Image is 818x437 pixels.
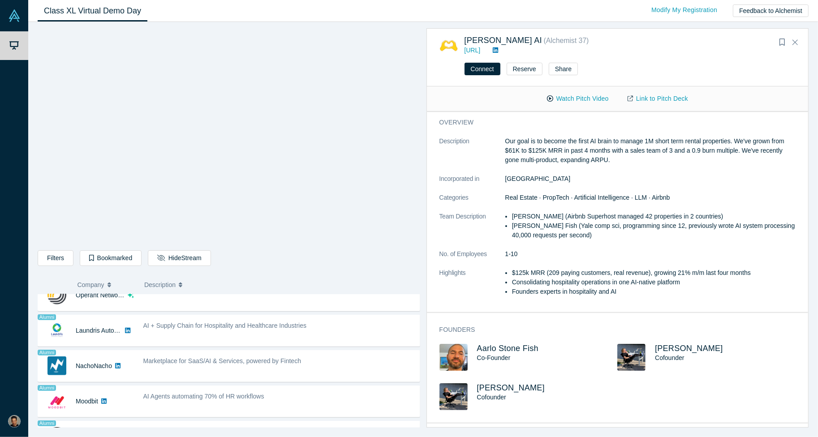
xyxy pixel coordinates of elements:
li: Founders experts in hospitality and AI [512,287,796,296]
h3: overview [439,118,784,127]
span: Cofounder [477,394,506,401]
a: [PERSON_NAME] [477,383,545,392]
span: Alumni [38,385,56,391]
img: Aarlo Stone Fish's Profile Image [439,344,468,371]
span: Company [77,275,104,294]
button: Close [788,35,802,50]
dt: Categories [439,193,505,212]
img: Sam Dundas's Profile Image [439,383,468,410]
img: Operant Networks's Logo [47,286,66,304]
button: Connect [465,63,500,75]
span: AI + Supply Chain for Hospitality and Healthcare Industries [143,322,307,329]
button: Share [549,63,578,75]
button: HideStream [148,250,211,266]
dt: Team Description [439,212,505,249]
h3: Founders [439,325,784,334]
a: [PERSON_NAME] AI [465,36,542,45]
a: Link to Pitch Deck [618,91,697,107]
img: NachoNacho's Logo [47,356,66,375]
a: NachoNacho [76,362,112,369]
img: Moodbit's Logo [47,392,66,411]
button: Company [77,275,135,294]
a: Class XL Virtual Demo Day [38,0,147,21]
span: AI Agents automating 70% of HR workflows [143,393,264,400]
dt: Highlights [439,268,505,306]
a: [URL] [465,47,481,54]
img: Sam Dundas's Profile Image [617,344,646,371]
img: Alchemist Vault Logo [8,9,21,22]
img: Besty AI's Logo [439,35,458,54]
li: $125k MRR (209 paying customers, real revenue), growing 21% m/m last four months [512,268,796,278]
button: Filters [38,250,73,266]
dt: Incorporated in [439,174,505,193]
li: [PERSON_NAME] Fish (Yale comp sci, programming since 12, previously wrote AI system processing 40... [512,221,796,240]
dd: 1-10 [505,249,796,259]
dt: No. of Employees [439,249,505,268]
button: Description [144,275,414,294]
span: Alumni [38,314,56,320]
button: Watch Pitch Video [538,91,618,107]
span: Alumni [38,420,56,426]
button: Bookmarked [80,250,142,266]
a: Aarlo Stone Fish [477,344,538,353]
button: Bookmark [776,36,788,49]
button: Feedback to Alchemist [733,4,809,17]
a: Moodbit [76,398,98,405]
span: Real Estate · PropTech · Artificial Intelligence · LLM · Airbnb [505,194,670,201]
span: Marketplace for SaaS/AI & Services, powered by Fintech [143,357,301,364]
dd: [GEOGRAPHIC_DATA] [505,174,796,184]
span: Cofounder [655,354,684,361]
span: Co-Founder [477,354,511,361]
span: Description [144,275,176,294]
small: ( Alchemist 37 ) [544,37,589,44]
img: Amit Giladi's Account [8,415,21,428]
a: Modify My Registration [642,2,727,18]
img: Laundris Autonomous Inventory Management's Logo [47,321,66,340]
button: Reserve [507,63,542,75]
svg: dsa ai sparkles [128,292,134,298]
iframe: Alchemist Class XL Demo Day: Vault [38,29,420,244]
a: Operant Networks [76,291,126,299]
span: Alumni [38,350,56,356]
dt: Description [439,137,505,174]
li: [PERSON_NAME] (Airbnb Superhost managed 42 properties in 2 countries) [512,212,796,221]
p: Our goal is to become the first AI brain to manage 1M short term rental properties. We've grown f... [505,137,796,165]
a: [PERSON_NAME] [655,344,723,353]
a: Laundris Autonomous Inventory Management [76,327,202,334]
li: Consolidating hospitality operations in one AI-native platform [512,278,796,287]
